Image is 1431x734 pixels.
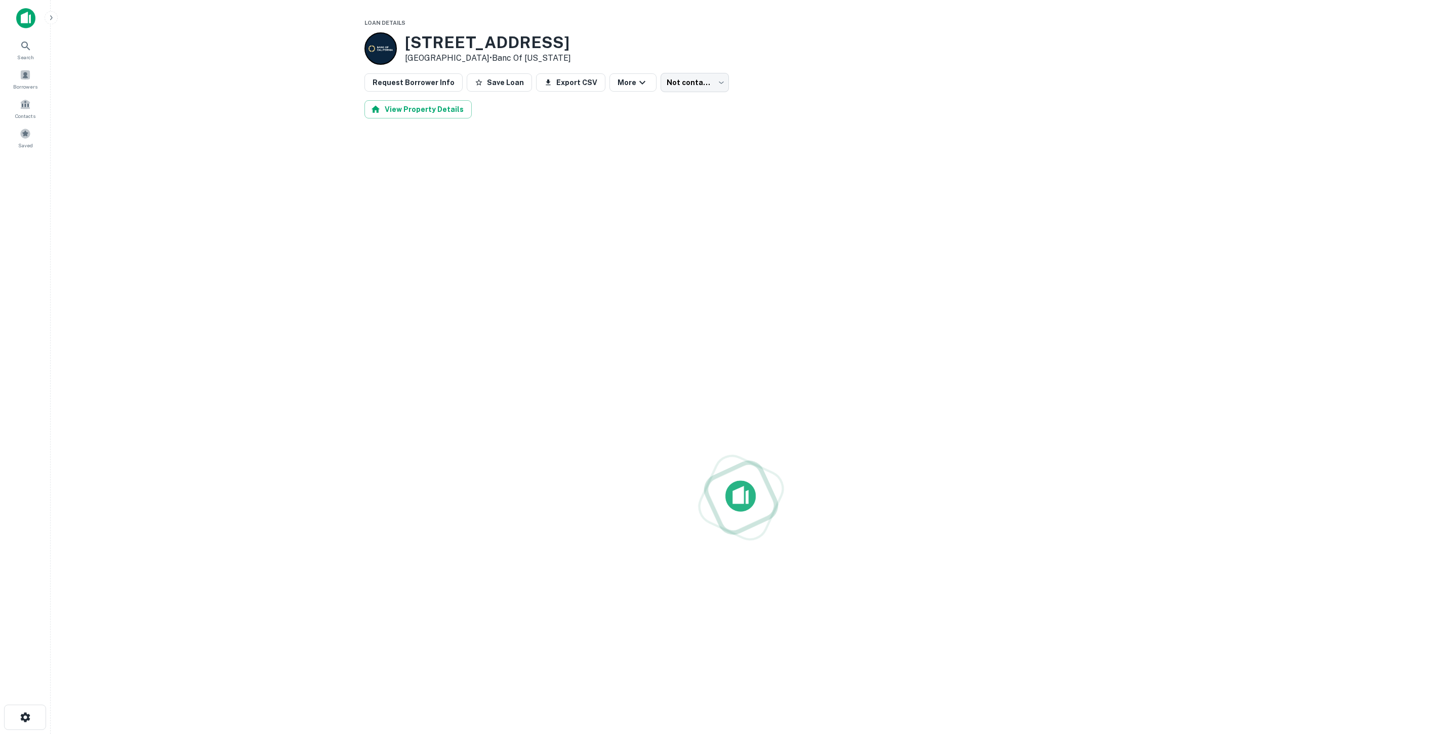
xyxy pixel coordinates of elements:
a: Borrowers [3,65,48,93]
button: Request Borrower Info [364,73,463,92]
h3: [STREET_ADDRESS] [405,33,571,52]
button: Export CSV [536,73,605,92]
div: Not contacted [661,73,729,92]
button: Save Loan [467,73,532,92]
span: Saved [18,141,33,149]
span: Contacts [15,112,35,120]
button: More [609,73,657,92]
p: [GEOGRAPHIC_DATA] • [405,52,571,64]
img: capitalize-icon.png [16,8,35,28]
span: Loan Details [364,20,405,26]
a: Banc Of [US_STATE] [492,53,571,63]
a: Search [3,36,48,63]
span: Search [17,53,34,61]
button: View Property Details [364,100,472,118]
span: Borrowers [13,83,37,91]
a: Contacts [3,95,48,122]
a: Saved [3,124,48,151]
